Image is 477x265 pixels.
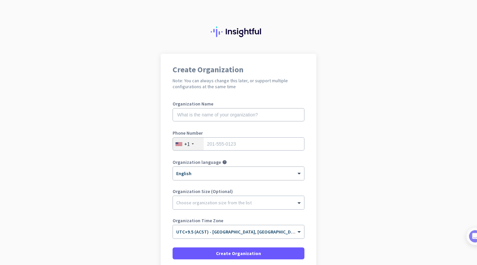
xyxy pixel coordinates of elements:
[173,160,221,165] label: Organization language
[173,218,304,223] label: Organization Time Zone
[173,137,304,151] input: 201-555-0123
[216,250,261,257] span: Create Organization
[173,131,304,135] label: Phone Number
[173,78,304,90] h2: Note: You can always change this later, or support multiple configurations at the same time
[173,66,304,74] h1: Create Organization
[173,101,304,106] label: Organization Name
[222,160,227,165] i: help
[173,108,304,121] input: What is the name of your organization?
[184,141,190,147] div: +1
[173,189,304,194] label: Organization Size (Optional)
[173,247,304,259] button: Create Organization
[211,27,266,37] img: Insightful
